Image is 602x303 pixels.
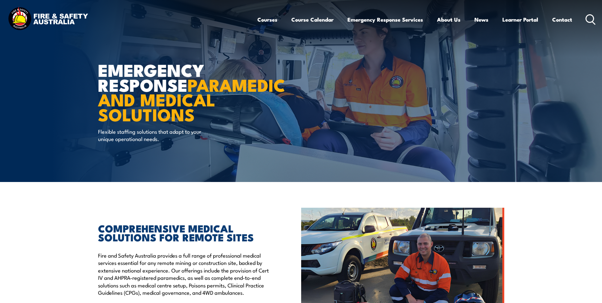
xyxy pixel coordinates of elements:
a: Emergency Response Services [347,11,423,28]
a: Courses [257,11,277,28]
a: Course Calendar [291,11,334,28]
h2: COMPREHENSIVE MEDICAL SOLUTIONS FOR REMOTE SITES [98,224,272,241]
strong: PARAMEDIC AND MEDICAL SOLUTIONS [98,71,285,127]
a: Learner Portal [502,11,538,28]
a: News [474,11,488,28]
h1: EMERGENCY RESPONSE [98,62,255,122]
p: Fire and Safety Australia provides a full range of professional medical services essential for an... [98,252,272,296]
a: About Us [437,11,460,28]
p: Flexible staffing solutions that adapt to your unique operational needs. [98,128,214,143]
a: Contact [552,11,572,28]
